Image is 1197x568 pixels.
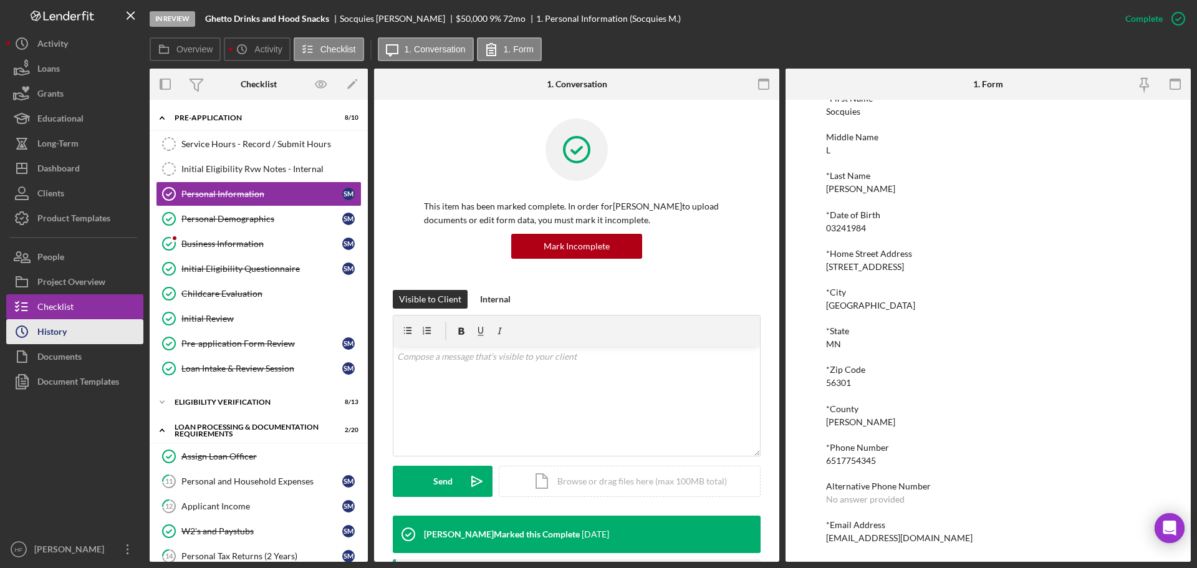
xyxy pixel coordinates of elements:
[205,14,329,24] b: Ghetto Drinks and Hood Snacks
[224,37,290,61] button: Activity
[156,206,362,231] a: Personal DemographicsSM
[6,269,143,294] button: Project Overview
[37,131,79,159] div: Long-Term
[342,337,355,350] div: S M
[477,37,542,61] button: 1. Form
[826,443,1150,453] div: *Phone Number
[156,156,362,181] a: Initial Eligibility Rvw Notes - Internal
[342,475,355,488] div: S M
[37,81,64,109] div: Grants
[37,206,110,234] div: Product Templates
[342,262,355,275] div: S M
[826,339,841,349] div: MN
[181,339,342,349] div: Pre-application Form Review
[37,294,74,322] div: Checklist
[826,365,1150,375] div: *Zip Code
[181,476,342,486] div: Personal and Household Expenses
[181,363,342,373] div: Loan Intake & Review Session
[165,477,173,485] tspan: 11
[544,234,610,259] div: Mark Incomplete
[6,537,143,562] button: HF[PERSON_NAME]
[336,114,358,122] div: 8 / 10
[181,551,342,561] div: Personal Tax Returns (2 Years)
[826,184,895,194] div: [PERSON_NAME]
[6,31,143,56] button: Activity
[1113,6,1191,31] button: Complete
[37,156,80,184] div: Dashboard
[37,269,105,297] div: Project Overview
[31,537,112,565] div: [PERSON_NAME]
[342,213,355,225] div: S M
[826,107,860,117] div: Socquies
[456,13,488,24] span: $50,000
[181,189,342,199] div: Personal Information
[176,44,213,54] label: Overview
[6,319,143,344] button: History
[340,14,456,24] div: Socquies [PERSON_NAME]
[826,494,905,504] div: No answer provided
[6,131,143,156] button: Long-Term
[156,231,362,256] a: Business InformationSM
[37,244,64,272] div: People
[156,356,362,381] a: Loan Intake & Review SessionSM
[156,132,362,156] a: Service Hours - Record / Submit Hours
[150,37,221,61] button: Overview
[405,44,466,54] label: 1. Conversation
[336,426,358,434] div: 2 / 20
[826,287,1150,297] div: *City
[37,181,64,209] div: Clients
[393,290,468,309] button: Visible to Client
[826,520,1150,530] div: *Email Address
[393,466,493,497] button: Send
[6,206,143,231] a: Product Templates
[6,294,143,319] a: Checklist
[175,398,327,406] div: Eligibility Verification
[6,344,143,369] button: Documents
[489,14,501,24] div: 9 %
[342,188,355,200] div: S M
[37,56,60,84] div: Loans
[342,525,355,537] div: S M
[342,550,355,562] div: S M
[503,14,526,24] div: 72 mo
[6,181,143,206] button: Clients
[320,44,356,54] label: Checklist
[175,114,327,122] div: Pre-Application
[150,11,195,27] div: In Review
[6,56,143,81] button: Loans
[342,500,355,513] div: S M
[156,331,362,356] a: Pre-application Form ReviewSM
[37,31,68,59] div: Activity
[826,404,1150,414] div: *County
[37,344,82,372] div: Documents
[181,526,342,536] div: W2's and Paystubs
[181,139,361,149] div: Service Hours - Record / Submit Hours
[504,44,534,54] label: 1. Form
[241,79,277,89] div: Checklist
[826,132,1150,142] div: Middle Name
[6,81,143,106] button: Grants
[37,319,67,347] div: History
[156,469,362,494] a: 11Personal and Household ExpensesSM
[156,494,362,519] a: 12Applicant IncomeSM
[156,444,362,469] a: Assign Loan Officer
[294,37,364,61] button: Checklist
[6,156,143,181] button: Dashboard
[826,262,904,272] div: [STREET_ADDRESS]
[826,378,851,388] div: 56301
[6,369,143,394] a: Document Templates
[156,519,362,544] a: W2's and PaystubsSM
[826,533,973,543] div: [EMAIL_ADDRESS][DOMAIN_NAME]
[6,106,143,131] a: Educational
[826,456,876,466] div: 6517754345
[826,326,1150,336] div: *State
[826,481,1150,491] div: Alternative Phone Number
[156,281,362,306] a: Childcare Evaluation
[181,451,361,461] div: Assign Loan Officer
